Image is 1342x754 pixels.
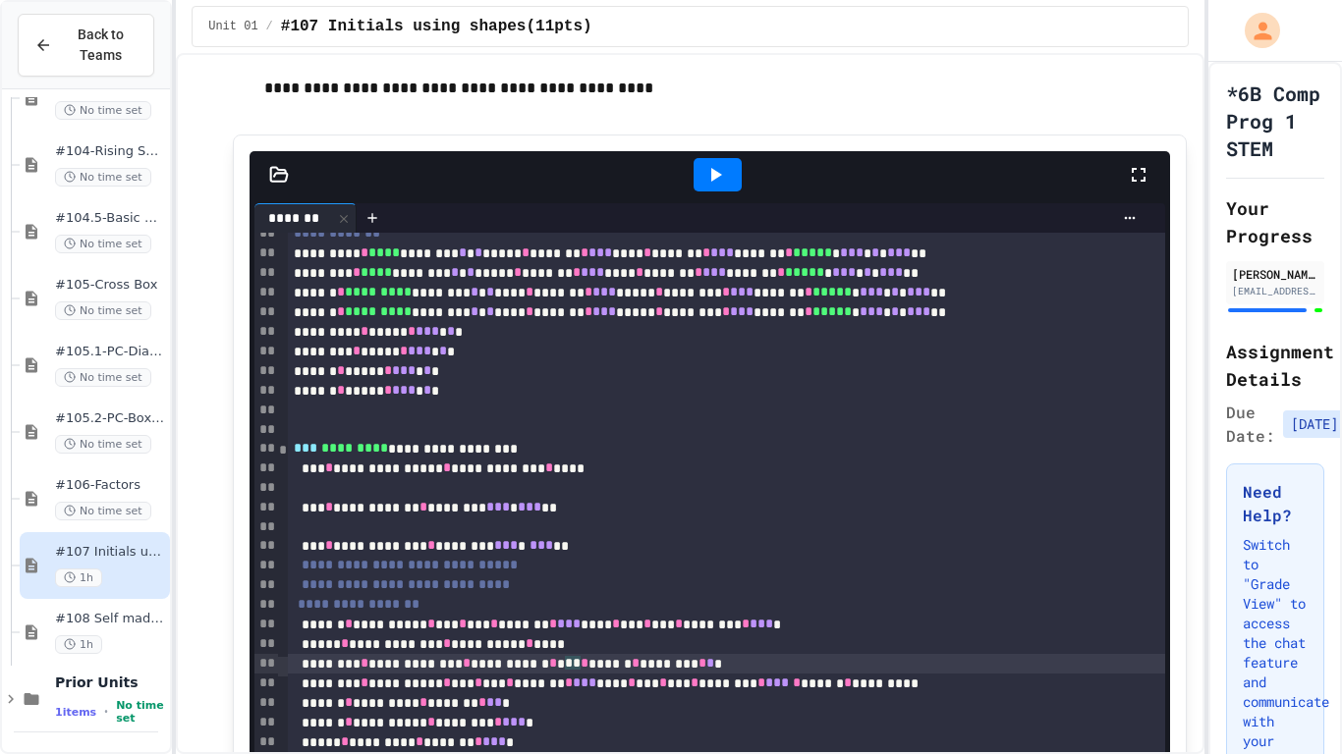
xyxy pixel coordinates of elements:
[1226,194,1324,249] h2: Your Progress
[55,168,151,187] span: No time set
[55,568,102,587] span: 1h
[55,706,96,719] span: 1 items
[55,502,151,520] span: No time set
[1243,480,1308,527] h3: Need Help?
[55,277,166,294] span: #105-Cross Box
[55,344,166,360] span: #105.1-PC-Diagonal line
[1226,401,1275,448] span: Due Date:
[55,544,166,561] span: #107 Initials using shapes(11pts)
[1232,284,1318,298] div: [EMAIL_ADDRESS][DOMAIN_NAME]
[55,611,166,627] span: #108 Self made review (15pts)
[281,15,592,38] span: #107 Initials using shapes(11pts)
[55,673,166,691] span: Prior Units
[1226,338,1324,393] h2: Assignment Details
[1226,80,1324,162] h1: *6B Comp Prog 1 STEM
[55,435,151,454] span: No time set
[1232,265,1318,283] div: [PERSON_NAME]
[104,704,108,720] span: •
[208,19,257,34] span: Unit 01
[55,235,151,253] span: No time set
[55,101,151,120] span: No time set
[55,143,166,160] span: #104-Rising Sun Plus
[64,25,138,66] span: Back to Teams
[18,14,154,77] button: Back to Teams
[55,368,151,387] span: No time set
[1224,8,1285,53] div: My Account
[266,19,273,34] span: /
[55,301,151,320] span: No time set
[116,699,166,725] span: No time set
[55,635,102,654] span: 1h
[55,410,166,427] span: #105.2-PC-Box on Box
[55,210,166,227] span: #104.5-Basic Graphics Review
[55,477,166,494] span: #106-Factors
